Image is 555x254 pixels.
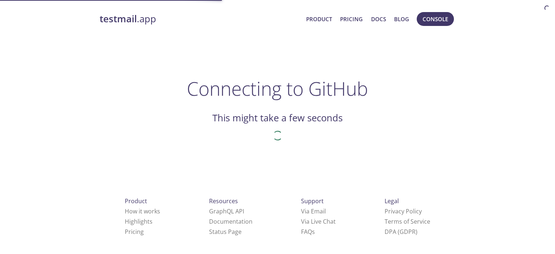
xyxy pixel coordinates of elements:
a: Pricing [125,228,144,236]
a: Via Email [301,207,326,215]
a: Blog [394,14,409,24]
span: s [312,228,315,236]
a: GraphQL API [209,207,244,215]
a: Pricing [340,14,363,24]
a: Highlights [125,217,153,225]
a: Terms of Service [385,217,430,225]
span: Support [301,197,324,205]
span: Resources [209,197,238,205]
span: Console [423,14,448,24]
a: Product [306,14,332,24]
a: Docs [371,14,386,24]
strong: testmail [100,12,137,25]
a: testmail.app [100,13,301,25]
h2: This might take a few seconds [212,112,343,124]
span: Product [125,197,147,205]
a: Status Page [209,228,242,236]
a: FAQ [301,228,315,236]
span: Legal [385,197,399,205]
h1: Connecting to GitHub [187,77,368,99]
a: Documentation [209,217,253,225]
a: Via Live Chat [301,217,336,225]
a: DPA (GDPR) [385,228,417,236]
a: How it works [125,207,160,215]
a: Privacy Policy [385,207,422,215]
button: Console [417,12,454,26]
